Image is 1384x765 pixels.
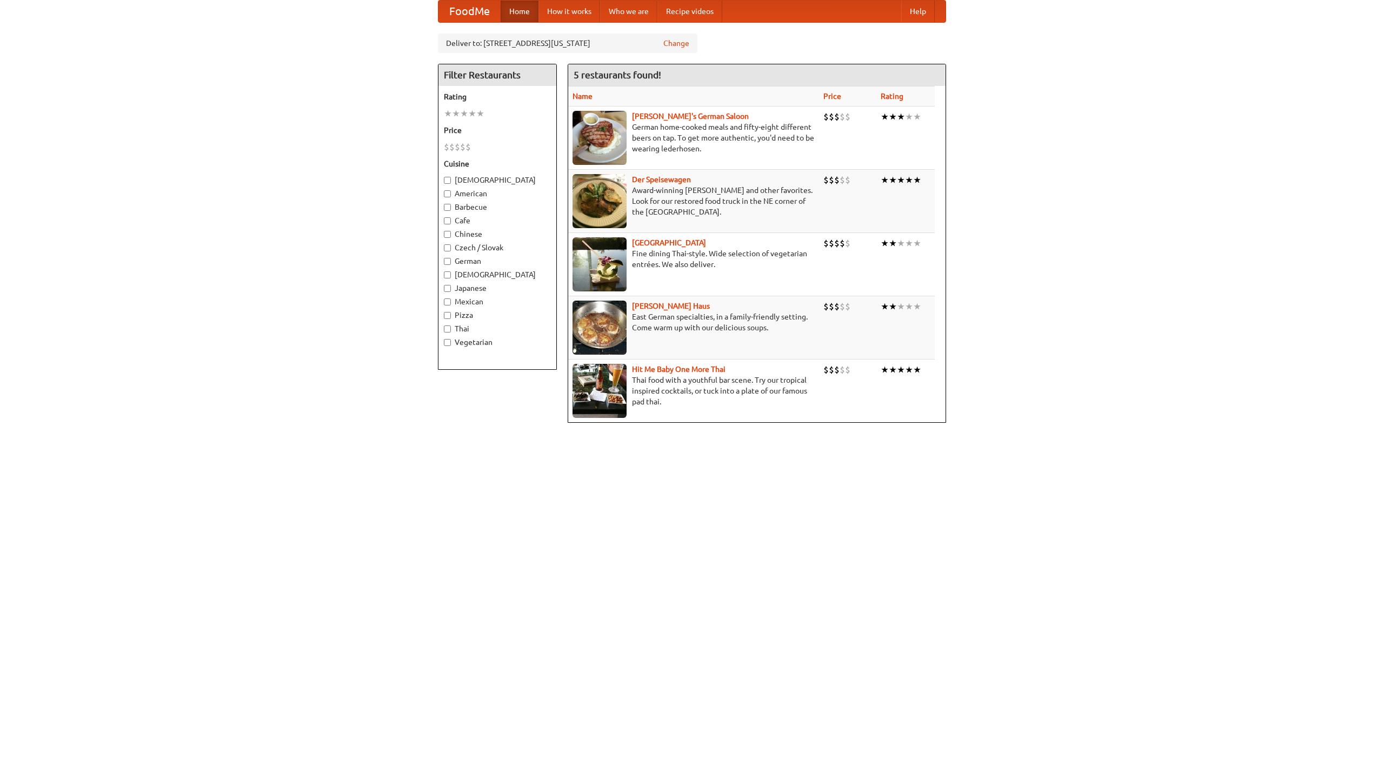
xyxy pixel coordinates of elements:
label: Czech / Slovak [444,242,551,253]
a: Help [901,1,935,22]
a: [PERSON_NAME] Haus [632,302,710,310]
img: esthers.jpg [573,111,627,165]
input: Thai [444,325,451,332]
img: speisewagen.jpg [573,174,627,228]
li: $ [823,174,829,186]
li: $ [845,364,850,376]
li: $ [829,301,834,312]
a: Who we are [600,1,657,22]
li: $ [834,237,840,249]
input: Czech / Slovak [444,244,451,251]
h4: Filter Restaurants [438,64,556,86]
li: $ [840,301,845,312]
li: ★ [881,364,889,376]
li: $ [840,111,845,123]
li: ★ [905,174,913,186]
a: [PERSON_NAME]'s German Saloon [632,112,749,121]
li: ★ [905,301,913,312]
li: $ [840,237,845,249]
input: American [444,190,451,197]
li: ★ [897,237,905,249]
input: Pizza [444,312,451,319]
li: $ [840,174,845,186]
li: ★ [905,111,913,123]
a: Der Speisewagen [632,175,691,184]
h5: Cuisine [444,158,551,169]
div: Deliver to: [STREET_ADDRESS][US_STATE] [438,34,697,53]
p: Fine dining Thai-style. Wide selection of vegetarian entrées. We also deliver. [573,248,815,270]
li: $ [829,237,834,249]
li: ★ [889,237,897,249]
li: ★ [881,237,889,249]
li: $ [449,141,455,153]
label: German [444,256,551,267]
a: Change [663,38,689,49]
li: $ [829,111,834,123]
a: FoodMe [438,1,501,22]
label: [DEMOGRAPHIC_DATA] [444,269,551,280]
li: ★ [452,108,460,119]
label: Vegetarian [444,337,551,348]
a: Price [823,92,841,101]
a: Name [573,92,593,101]
li: $ [444,141,449,153]
label: American [444,188,551,199]
input: [DEMOGRAPHIC_DATA] [444,177,451,184]
li: $ [845,301,850,312]
ng-pluralize: 5 restaurants found! [574,70,661,80]
li: ★ [468,108,476,119]
li: $ [465,141,471,153]
img: babythai.jpg [573,364,627,418]
label: Cafe [444,215,551,226]
li: ★ [897,111,905,123]
a: [GEOGRAPHIC_DATA] [632,238,706,247]
li: $ [834,301,840,312]
li: $ [845,111,850,123]
a: Recipe videos [657,1,722,22]
input: Vegetarian [444,339,451,346]
li: ★ [897,364,905,376]
li: ★ [889,111,897,123]
label: Chinese [444,229,551,240]
li: ★ [913,237,921,249]
li: ★ [897,301,905,312]
li: ★ [881,301,889,312]
input: German [444,258,451,265]
li: $ [834,364,840,376]
li: ★ [889,174,897,186]
li: $ [823,237,829,249]
li: ★ [889,301,897,312]
label: Japanese [444,283,551,294]
li: ★ [905,364,913,376]
p: Thai food with a youthful bar scene. Try our tropical inspired cocktails, or tuck into a plate of... [573,375,815,407]
p: Award-winning [PERSON_NAME] and other favorites. Look for our restored food truck in the NE corne... [573,185,815,217]
a: Home [501,1,538,22]
b: Hit Me Baby One More Thai [632,365,726,374]
li: $ [840,364,845,376]
input: Mexican [444,298,451,305]
input: Cafe [444,217,451,224]
h5: Rating [444,91,551,102]
img: satay.jpg [573,237,627,291]
a: How it works [538,1,600,22]
li: $ [834,174,840,186]
li: ★ [913,364,921,376]
label: Pizza [444,310,551,321]
li: $ [834,111,840,123]
li: $ [823,364,829,376]
li: ★ [889,364,897,376]
input: Chinese [444,231,451,238]
li: ★ [476,108,484,119]
label: Mexican [444,296,551,307]
li: $ [829,364,834,376]
li: $ [829,174,834,186]
li: ★ [913,174,921,186]
label: Thai [444,323,551,334]
li: $ [823,111,829,123]
label: Barbecue [444,202,551,212]
li: ★ [913,111,921,123]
